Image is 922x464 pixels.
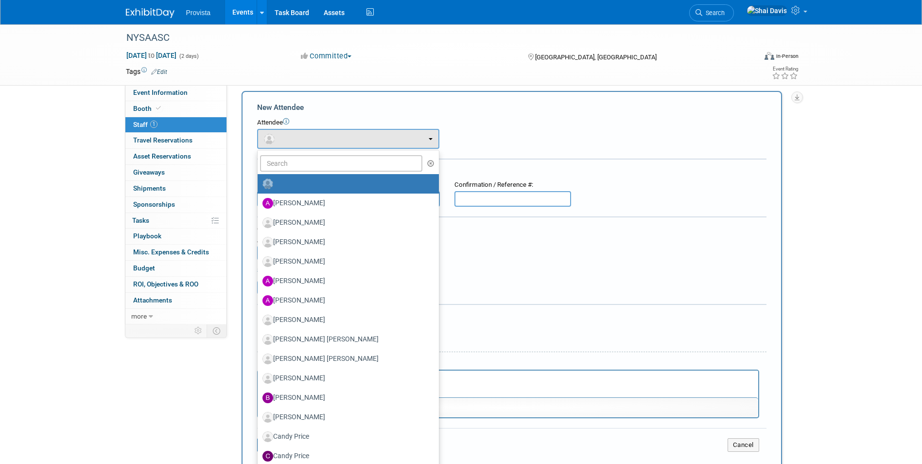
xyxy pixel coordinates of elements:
img: Shai Davis [747,5,787,16]
a: Shipments [125,181,226,196]
label: [PERSON_NAME] [262,371,429,386]
a: Staff1 [125,117,226,133]
span: (2 days) [178,53,199,59]
img: Associate-Profile-5.png [262,412,273,423]
input: Search [260,155,423,172]
img: C.jpg [262,451,273,462]
img: ExhibitDay [126,8,174,18]
label: Candy Price [262,429,429,445]
div: Event Format [699,51,799,65]
span: 1 [150,121,157,128]
div: New Attendee [257,102,766,113]
label: [PERSON_NAME] [PERSON_NAME] [262,351,429,367]
span: Tasks [132,216,149,224]
a: ROI, Objectives & ROO [125,277,226,292]
div: Notes [257,359,759,368]
div: Misc. Attachments & Notes [257,311,766,321]
img: B.jpg [262,393,273,403]
a: Sponsorships [125,197,226,213]
img: A.jpg [262,295,273,306]
iframe: Rich Text Area [258,371,758,397]
span: Search [702,9,725,17]
img: A.jpg [262,276,273,286]
img: Associate-Profile-5.png [262,217,273,228]
button: Committed [297,51,355,61]
a: Asset Reservations [125,149,226,164]
a: more [125,309,226,324]
label: [PERSON_NAME] [262,196,429,211]
label: [PERSON_NAME] [262,215,429,231]
span: Booth [133,105,163,112]
div: NYSAASC [123,29,742,47]
div: Event Rating [772,67,798,71]
span: Event Information [133,89,188,96]
img: Associate-Profile-5.png [262,373,273,384]
span: Shipments [133,184,166,192]
span: Provista [186,9,211,17]
div: Cost: [257,225,766,234]
label: [PERSON_NAME] [PERSON_NAME] [262,332,429,347]
span: more [131,312,147,320]
a: Misc. Expenses & Credits [125,245,226,260]
span: Sponsorships [133,200,175,208]
label: [PERSON_NAME] [262,312,429,328]
div: Attendee [257,118,766,127]
img: Format-Inperson.png [765,52,774,60]
label: Candy Price [262,448,429,464]
button: Cancel [728,438,759,452]
span: [DATE] [DATE] [126,51,177,60]
div: Registration / Ticket Info (optional) [257,166,766,176]
a: Playbook [125,229,226,244]
img: Associate-Profile-5.png [262,354,273,364]
span: [GEOGRAPHIC_DATA], [GEOGRAPHIC_DATA] [535,54,657,61]
i: Booth reservation complete [156,106,161,111]
img: Associate-Profile-5.png [262,256,273,267]
img: Unassigned-User-Icon.png [262,178,273,189]
label: [PERSON_NAME] [262,273,429,289]
span: Travel Reservations [133,136,192,144]
a: Travel Reservations [125,133,226,148]
img: Associate-Profile-5.png [262,431,273,442]
span: Staff [133,121,157,128]
a: Event Information [125,85,226,101]
a: Edit [151,69,167,75]
td: Toggle Event Tabs [207,324,226,337]
label: [PERSON_NAME] [262,254,429,269]
img: Associate-Profile-5.png [262,334,273,345]
a: Search [689,4,734,21]
span: ROI, Objectives & ROO [133,280,198,288]
img: Associate-Profile-5.png [262,315,273,325]
span: Attachments [133,296,172,304]
a: Booth [125,101,226,117]
img: A.jpg [262,198,273,209]
a: Attachments [125,293,226,308]
span: Budget [133,264,155,272]
span: Playbook [133,232,161,240]
label: [PERSON_NAME] [262,293,429,308]
img: Associate-Profile-5.png [262,237,273,248]
td: Tags [126,67,167,76]
div: In-Person [776,53,799,60]
span: Giveaways [133,168,165,176]
span: Asset Reservations [133,152,191,160]
div: Confirmation / Reference #: [454,180,571,190]
a: Giveaways [125,165,226,180]
label: [PERSON_NAME] [262,410,429,425]
label: [PERSON_NAME] [262,234,429,250]
span: to [147,52,156,59]
a: Tasks [125,213,226,229]
td: Personalize Event Tab Strip [190,324,207,337]
label: [PERSON_NAME] [262,390,429,406]
span: Misc. Expenses & Credits [133,248,209,256]
a: Budget [125,261,226,276]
